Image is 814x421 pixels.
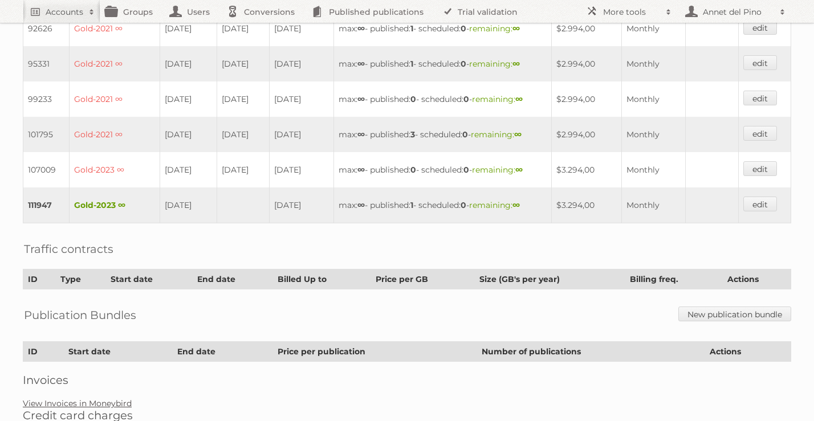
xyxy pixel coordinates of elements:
td: max: - published: - scheduled: - [334,152,552,187]
th: Price per publication [272,342,477,362]
td: Monthly [621,152,685,187]
strong: ∞ [357,200,365,210]
span: remaining: [471,129,522,140]
th: End date [172,342,272,362]
strong: 0 [462,129,468,140]
td: max: - published: - scheduled: - [334,11,552,46]
td: Gold-2023 ∞ [70,152,160,187]
td: [DATE] [270,81,334,117]
td: 111947 [23,187,70,223]
th: Size (GB's per year) [475,269,625,289]
span: remaining: [469,23,520,34]
strong: ∞ [357,23,365,34]
td: [DATE] [270,187,334,223]
strong: ∞ [357,94,365,104]
strong: ∞ [512,200,520,210]
h2: Publication Bundles [24,306,136,324]
span: remaining: [472,165,523,175]
th: Start date [64,342,173,362]
a: edit [743,91,777,105]
td: [DATE] [160,152,217,187]
strong: ∞ [357,59,365,69]
span: remaining: [469,200,520,210]
td: Gold-2023 ∞ [70,187,160,223]
a: New publication bundle [678,306,791,321]
td: [DATE] [160,81,217,117]
strong: 0 [461,200,466,210]
td: max: - published: - scheduled: - [334,81,552,117]
td: max: - published: - scheduled: - [334,46,552,81]
h2: Annet del Pino [700,6,774,18]
td: Monthly [621,81,685,117]
strong: 1 [410,23,413,34]
a: View Invoices in Moneybird [23,398,132,408]
td: 101795 [23,117,70,152]
strong: ∞ [357,165,365,175]
strong: 1 [410,59,413,69]
td: [DATE] [270,152,334,187]
td: $3.294,00 [551,187,621,223]
td: 99233 [23,81,70,117]
strong: ∞ [515,165,523,175]
span: remaining: [469,59,520,69]
strong: 0 [463,165,469,175]
strong: 0 [410,165,416,175]
strong: ∞ [515,94,523,104]
strong: ∞ [514,129,522,140]
strong: 3 [410,129,415,140]
strong: ∞ [512,23,520,34]
a: edit [743,126,777,141]
td: Gold-2021 ∞ [70,46,160,81]
td: [DATE] [160,117,217,152]
td: $2.994,00 [551,46,621,81]
th: ID [23,269,56,289]
td: max: - published: - scheduled: - [334,187,552,223]
td: 92626 [23,11,70,46]
strong: 0 [463,94,469,104]
th: Start date [106,269,193,289]
td: [DATE] [217,152,270,187]
a: edit [743,20,777,35]
td: Monthly [621,117,685,152]
td: 95331 [23,46,70,81]
td: max: - published: - scheduled: - [334,117,552,152]
h2: More tools [603,6,660,18]
h2: Invoices [23,373,791,387]
th: ID [23,342,64,362]
strong: ∞ [357,129,365,140]
th: End date [193,269,272,289]
h2: Accounts [46,6,83,18]
td: $2.994,00 [551,11,621,46]
td: $2.994,00 [551,117,621,152]
th: Actions [722,269,791,289]
td: [DATE] [217,46,270,81]
td: [DATE] [217,81,270,117]
td: [DATE] [160,187,217,223]
td: [DATE] [217,11,270,46]
td: Gold-2021 ∞ [70,117,160,152]
th: Actions [705,342,791,362]
strong: ∞ [512,59,520,69]
td: $3.294,00 [551,152,621,187]
th: Price per GB [371,269,474,289]
strong: 0 [461,23,466,34]
strong: 1 [410,200,413,210]
td: Gold-2021 ∞ [70,11,160,46]
strong: 0 [461,59,466,69]
td: Gold-2021 ∞ [70,81,160,117]
td: Monthly [621,11,685,46]
td: [DATE] [270,117,334,152]
th: Billing freq. [625,269,722,289]
a: edit [743,197,777,211]
td: [DATE] [160,46,217,81]
th: Number of publications [477,342,705,362]
th: Type [55,269,106,289]
td: [DATE] [270,11,334,46]
td: [DATE] [270,46,334,81]
th: Billed Up to [272,269,371,289]
td: [DATE] [160,11,217,46]
td: 107009 [23,152,70,187]
td: [DATE] [217,117,270,152]
h2: Traffic contracts [24,240,113,257]
td: Monthly [621,187,685,223]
